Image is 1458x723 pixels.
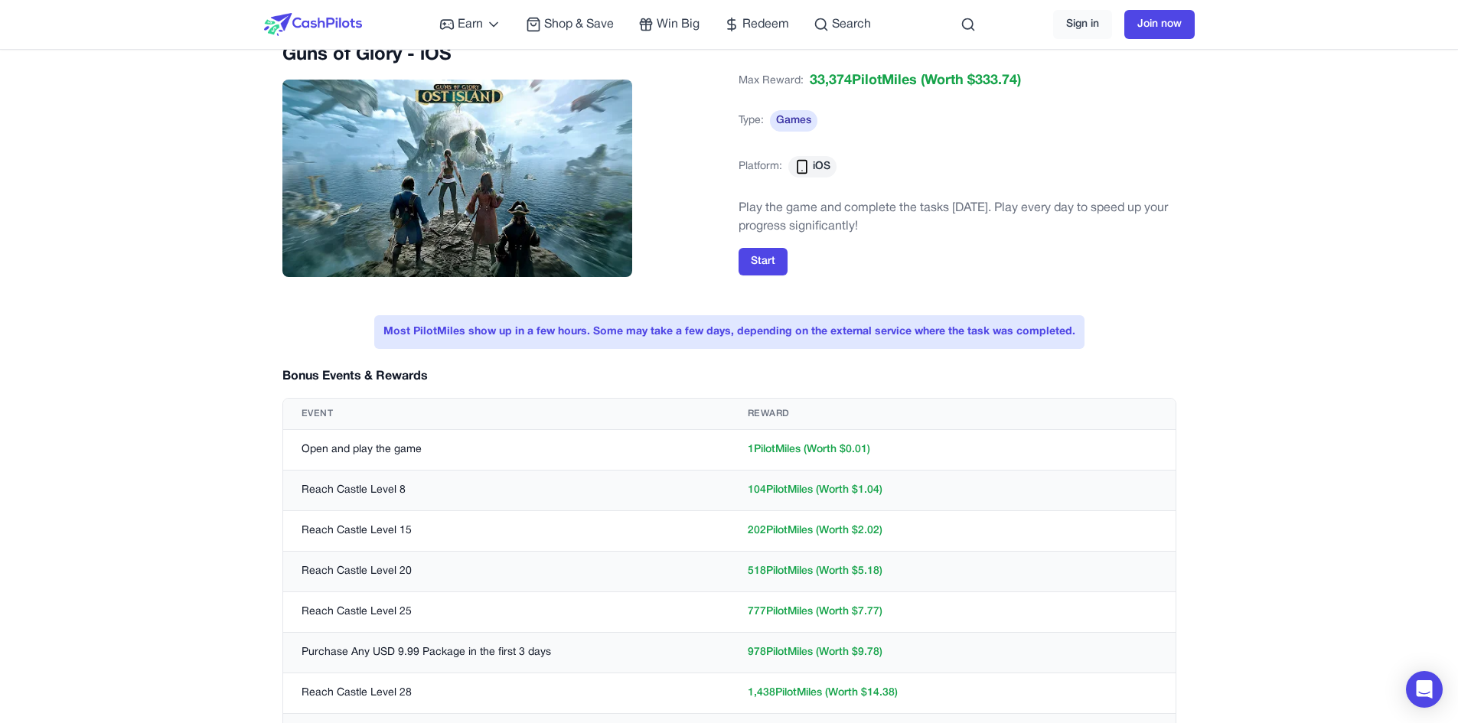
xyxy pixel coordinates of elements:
span: 33,374 PilotMiles [810,70,917,92]
td: Reach Castle Level 28 [283,673,729,714]
h2: Guns of Glory - iOS [282,43,720,67]
a: Win Big [638,15,700,34]
span: (Worth $ 333.74 ) [917,70,1021,92]
span: Win Big [657,15,700,34]
td: Purchase Any USD 9.99 Package in the first 3 days [283,633,729,673]
a: Redeem [724,15,789,34]
td: 202 PilotMiles (Worth $ 2.02 ) [729,511,1176,552]
span: Type: [739,113,764,129]
td: 978 PilotMiles (Worth $ 9.78 ) [729,633,1176,673]
div: Most PilotMiles show up in a few hours. Some may take a few days, depending on the external servi... [374,315,1085,349]
td: 104 PilotMiles (Worth $ 1.04 ) [729,471,1176,511]
a: Join now [1124,10,1195,39]
span: Redeem [742,15,789,34]
span: Shop & Save [544,15,614,34]
td: 1,438 PilotMiles (Worth $ 14.38 ) [729,673,1176,714]
h3: Bonus Events & Rewards [282,367,428,386]
span: Games [770,110,817,132]
th: Reward [729,399,1176,430]
span: Platform: [739,159,782,174]
div: Open Intercom Messenger [1406,671,1443,708]
img: CashPilots Logo [264,13,362,36]
span: Max Reward: [739,70,804,92]
a: Sign in [1053,10,1112,39]
span: Search [832,15,871,34]
a: Shop & Save [526,15,614,34]
td: Reach Castle Level 25 [283,592,729,633]
button: Start [739,248,788,275]
td: Reach Castle Level 8 [283,471,729,511]
td: 777 PilotMiles (Worth $ 7.77 ) [729,592,1176,633]
a: Earn [439,15,501,34]
span: Earn [458,15,483,34]
p: Play the game and complete the tasks [DATE]. Play every day to speed up your progress significantly! [739,199,1176,236]
a: Search [814,15,871,34]
td: Open and play the game [283,430,729,471]
th: Event [283,399,729,430]
td: Reach Castle Level 15 [283,511,729,552]
span: iOS [813,159,830,174]
td: 1 PilotMiles (Worth $ 0.01 ) [729,430,1176,471]
td: Reach Castle Level 20 [283,552,729,592]
td: 518 PilotMiles (Worth $ 5.18 ) [729,552,1176,592]
img: a90cf0cf-c774-4d18-8f19-7fed0893804d.webp [282,80,633,277]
